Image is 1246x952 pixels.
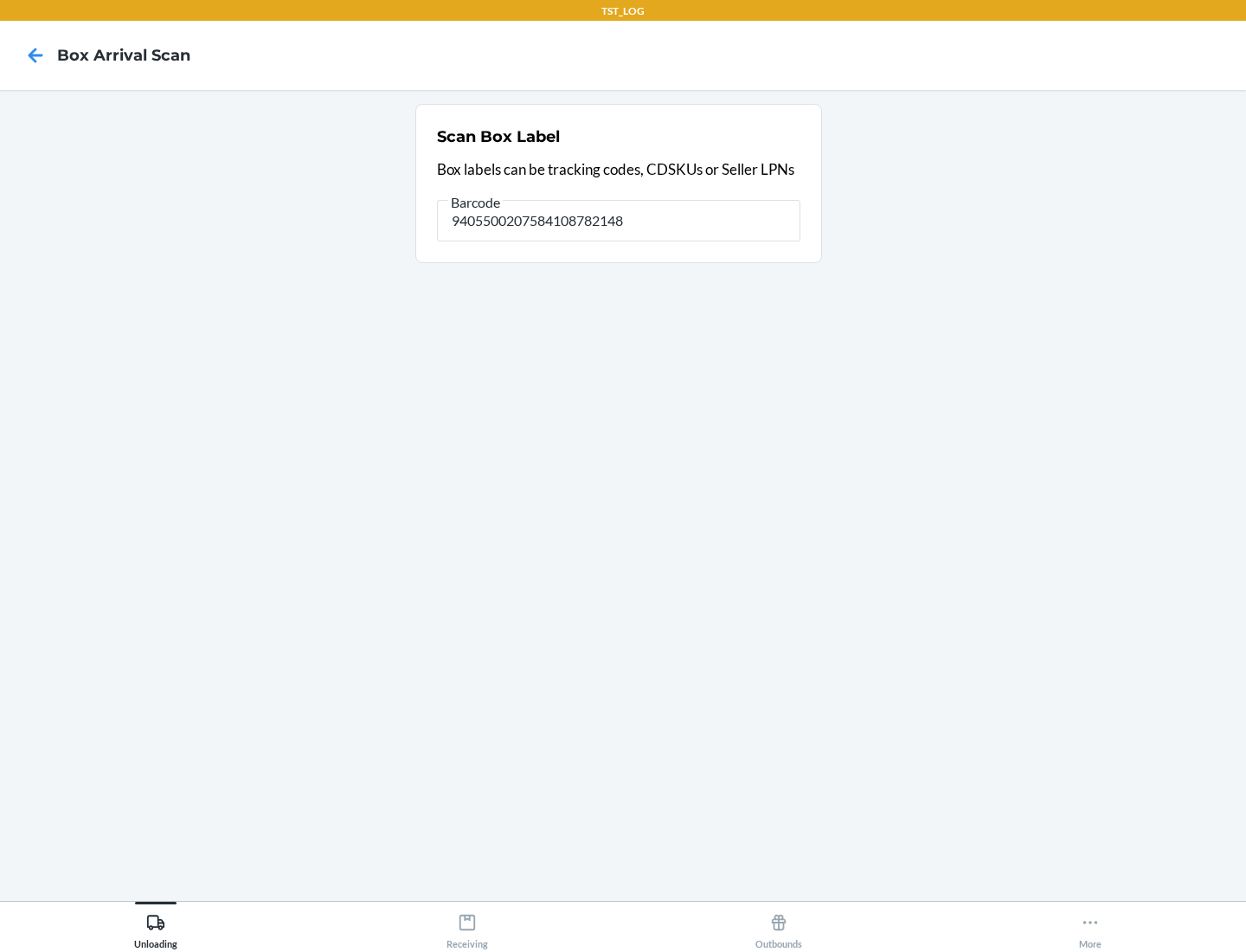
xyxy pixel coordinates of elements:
[437,125,560,148] h2: Scan Box Label
[448,194,503,211] span: Barcode
[57,44,190,67] h4: Box Arrival Scan
[311,902,623,949] button: Receiving
[601,3,645,19] p: TST_LOG
[437,200,800,241] input: Barcode
[437,158,800,181] p: Box labels can be tracking codes, CDSKUs or Seller LPNs
[755,906,802,949] div: Outbounds
[446,906,488,949] div: Receiving
[623,902,934,949] button: Outbounds
[934,902,1246,949] button: More
[134,906,177,949] div: Unloading
[1079,906,1101,949] div: More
